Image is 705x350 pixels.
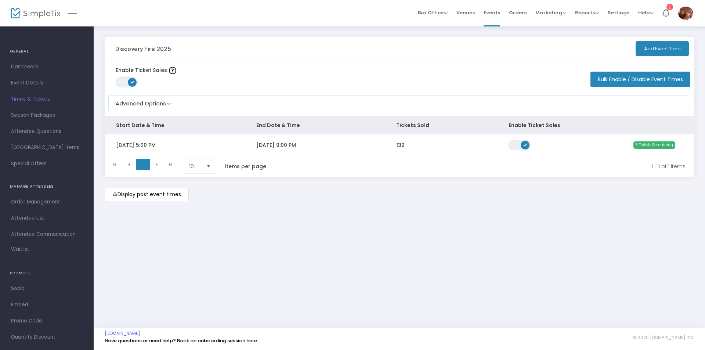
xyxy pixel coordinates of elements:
[575,9,599,16] span: Reports
[11,300,83,310] span: Embed
[11,94,83,104] span: Times & Tickets
[105,188,189,201] m-button: Display past event times
[115,45,171,53] h3: Discovery Fire 2025
[11,127,83,136] span: Attendee Questions
[11,143,83,152] span: [GEOGRAPHIC_DATA] Items
[10,179,84,194] h4: MANAGE ATTENDEES
[109,95,173,108] button: Advanced Options
[169,67,176,74] img: question-mark
[11,246,29,253] span: Waitlist
[105,331,140,336] a: [DOMAIN_NAME]
[456,3,475,22] span: Venues
[396,141,405,149] span: 132
[418,9,448,16] span: Box Office
[282,159,686,174] kendo-pager-info: 1 - 1 of 1 items
[638,9,654,16] span: Help
[136,159,150,170] span: Page 1
[10,44,84,59] h4: GENERAL
[385,116,497,134] th: Tickets Sold
[105,337,257,344] a: Have questions or need help? Book an onboarding session here
[116,66,176,74] label: Enable Ticket Sales
[535,9,566,16] span: Marketing
[523,142,527,146] span: ON
[498,116,582,134] th: Enable Ticket Sales
[189,163,200,170] span: 10
[10,266,84,281] h4: PROMOTE
[11,62,83,72] span: Dashboard
[666,4,673,10] div: 1
[11,284,83,293] span: Social
[509,3,527,22] span: Orders
[484,3,500,22] span: Events
[11,213,83,223] span: Attendee List
[116,141,156,149] span: [DATE] 5:00 PM
[636,41,689,56] button: Add Event Time
[256,141,296,149] span: [DATE] 9:00 PM
[131,80,134,84] span: ON
[633,141,675,149] span: 3 Tickets Remaining
[105,116,245,134] th: Start Date & Time
[11,316,83,326] span: Promo Code
[633,335,694,340] span: © 2025 [DOMAIN_NAME] Inc.
[11,78,83,88] span: Event Details
[203,159,214,173] button: Select
[225,163,266,170] label: items per page
[105,116,694,156] div: Data table
[11,111,83,120] span: Season Packages
[11,332,83,342] span: Quantity Discount
[590,72,690,87] button: Bulk Enable / Disable Event Times
[11,197,83,207] span: Order Management
[608,3,629,22] span: Settings
[245,116,386,134] th: End Date & Time
[11,159,83,169] span: Special Offers
[11,230,83,239] span: Attendee Communication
